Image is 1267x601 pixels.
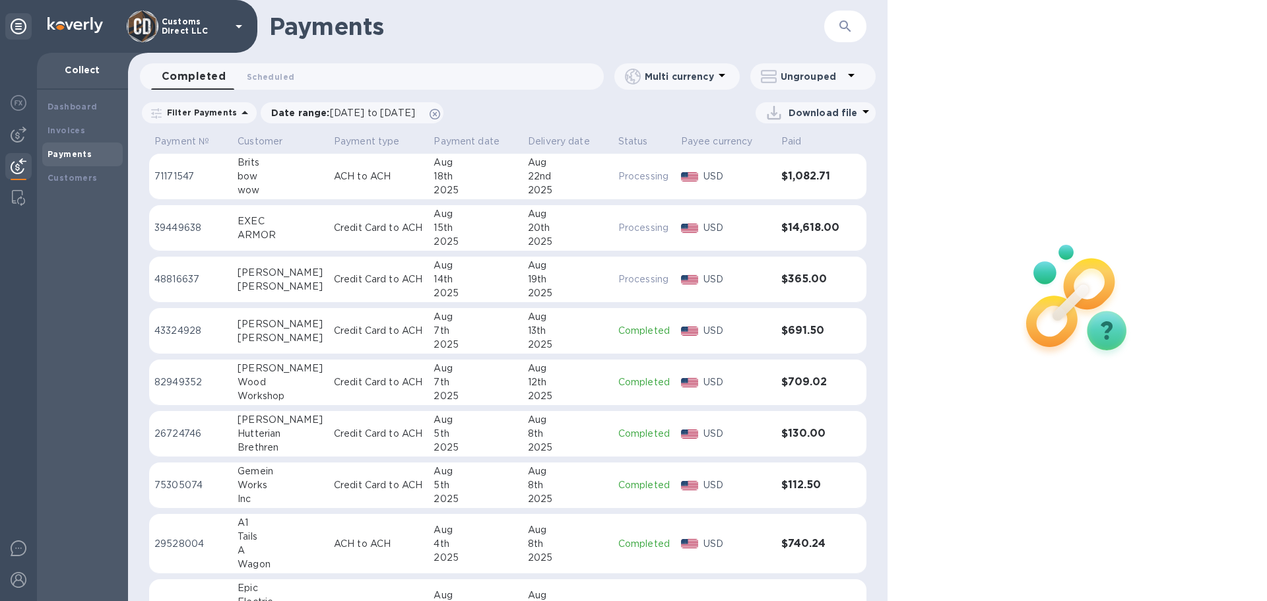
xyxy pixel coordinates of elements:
div: 2025 [434,286,517,300]
p: USD [703,427,770,441]
div: Aug [434,310,517,324]
p: Collect [48,63,117,77]
img: USD [681,429,699,439]
p: Processing [618,170,670,183]
div: Aug [528,464,608,478]
span: Delivery date [528,135,607,148]
p: USD [703,478,770,492]
div: Aug [528,207,608,221]
div: 18th [434,170,517,183]
div: 5th [434,478,517,492]
div: Date range:[DATE] to [DATE] [261,102,443,123]
div: 2025 [434,551,517,565]
p: Completed [618,427,670,441]
span: Scheduled [247,70,294,84]
div: Aug [434,523,517,537]
span: Payee currency [681,135,770,148]
div: 2025 [528,286,608,300]
div: 2025 [528,441,608,455]
p: Credit Card to ACH [334,375,423,389]
p: Customer [238,135,282,148]
p: Paid [781,135,802,148]
p: 71171547 [154,170,227,183]
p: Completed [618,375,670,389]
p: 26724746 [154,427,227,441]
div: 2025 [434,338,517,352]
div: Aug [434,207,517,221]
p: Customs Direct LLC [162,17,228,36]
div: Brethren [238,441,323,455]
b: Customers [48,173,98,183]
img: USD [681,327,699,336]
h3: $130.00 [781,427,840,440]
p: Credit Card to ACH [334,324,423,338]
div: 4th [434,537,517,551]
p: USD [703,324,770,338]
img: Logo [48,17,103,33]
div: 22nd [528,170,608,183]
p: Date range : [271,106,422,119]
p: Credit Card to ACH [334,478,423,492]
div: 20th [528,221,608,235]
div: 14th [434,272,517,286]
div: Aug [434,156,517,170]
div: [PERSON_NAME] [238,331,323,345]
div: Aug [528,523,608,537]
div: 8th [528,537,608,551]
img: USD [681,539,699,548]
div: 8th [528,427,608,441]
div: 19th [528,272,608,286]
img: Foreign exchange [11,95,26,111]
p: Ungrouped [781,70,843,83]
p: 39449638 [154,221,227,235]
h1: Payments [269,13,747,40]
p: 82949352 [154,375,227,389]
div: Inc [238,492,323,506]
p: Processing [618,221,670,235]
div: 7th [434,375,517,389]
div: Aug [528,413,608,427]
h3: $1,082.71 [781,170,840,183]
div: [PERSON_NAME] [238,266,323,280]
div: Works [238,478,323,492]
p: ACH to ACH [334,170,423,183]
b: Payments [48,149,92,159]
p: Payee currency [681,135,753,148]
div: [PERSON_NAME] [238,362,323,375]
p: USD [703,537,770,551]
p: Multi currency [645,70,714,83]
div: bow [238,170,323,183]
div: Wagon [238,557,323,571]
p: USD [703,170,770,183]
p: USD [703,272,770,286]
div: [PERSON_NAME] [238,280,323,294]
h3: $112.50 [781,479,840,491]
img: USD [681,378,699,387]
h3: $709.02 [781,376,840,389]
p: Payment date [434,135,500,148]
div: 8th [528,478,608,492]
div: ARMOR [238,228,323,242]
p: Payment type [334,135,400,148]
div: Hutterian [238,427,323,441]
h3: $365.00 [781,273,840,286]
div: Aug [434,362,517,375]
p: Delivery date [528,135,590,148]
div: 2025 [528,183,608,197]
span: Payment type [334,135,417,148]
p: Payment № [154,135,209,148]
div: Workshop [238,389,323,403]
p: 43324928 [154,324,227,338]
span: Completed [162,67,226,86]
p: Credit Card to ACH [334,272,423,286]
img: USD [681,172,699,181]
p: ACH to ACH [334,537,423,551]
p: USD [703,375,770,389]
img: USD [681,224,699,233]
div: A1 [238,516,323,530]
span: Payment date [434,135,517,148]
p: Completed [618,537,670,551]
h3: $691.50 [781,325,840,337]
div: Aug [528,310,608,324]
p: 29528004 [154,537,227,551]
